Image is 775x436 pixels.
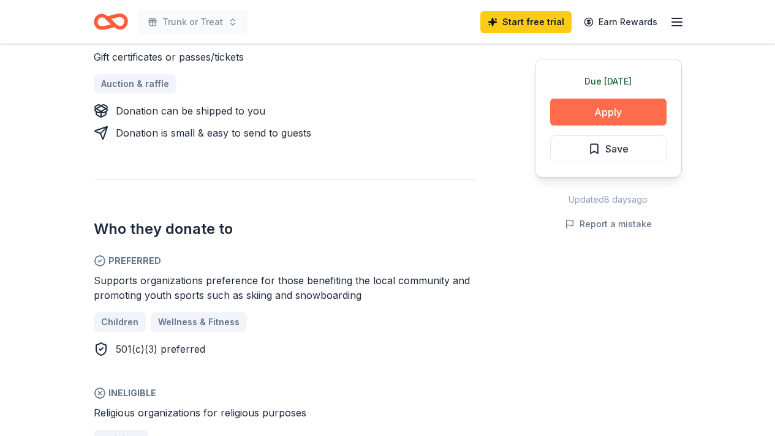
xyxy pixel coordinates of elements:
[577,11,665,33] a: Earn Rewards
[535,192,682,207] div: Updated 8 days ago
[550,135,667,162] button: Save
[94,7,128,36] a: Home
[138,10,248,34] button: Trunk or Treat
[550,74,667,89] div: Due [DATE]
[158,315,240,329] span: Wellness & Fitness
[94,312,146,332] a: Children
[605,141,629,157] span: Save
[151,312,247,332] a: Wellness & Fitness
[101,315,138,329] span: Children
[94,219,476,239] h2: Who they donate to
[116,343,205,355] span: 501(c)(3) preferred
[94,407,306,419] span: Religious organizations for religious purposes
[162,15,223,29] span: Trunk or Treat
[94,50,476,64] div: Gift certificates or passes/tickets
[94,254,476,268] span: Preferred
[480,11,572,33] a: Start free trial
[116,103,265,118] div: Donation can be shipped to you
[94,386,476,400] span: Ineligible
[94,274,470,301] span: Supports organizations preference for those benefiting the local community and promoting youth sp...
[550,99,667,126] button: Apply
[565,217,652,231] button: Report a mistake
[116,126,311,140] div: Donation is small & easy to send to guests
[94,74,176,94] a: Auction & raffle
